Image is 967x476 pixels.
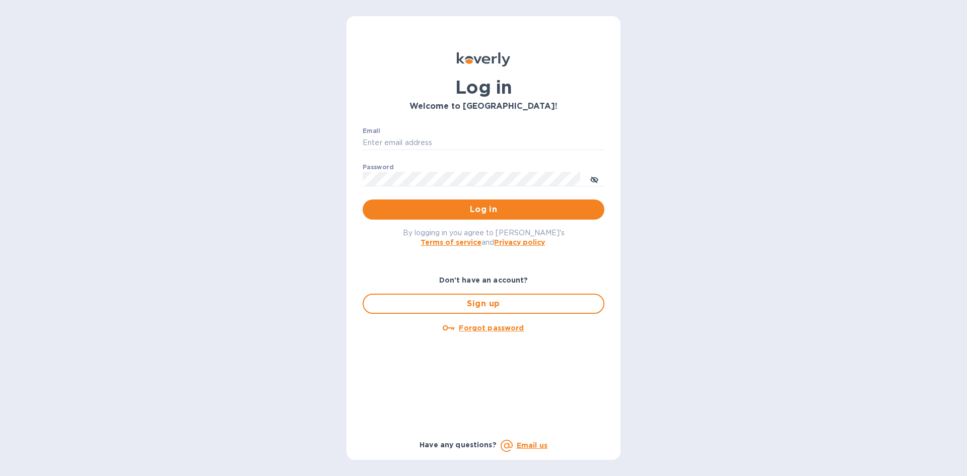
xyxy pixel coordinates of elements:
[363,128,380,134] label: Email
[457,52,510,66] img: Koverly
[584,169,604,189] button: toggle password visibility
[363,164,393,170] label: Password
[420,441,497,449] b: Have any questions?
[494,238,545,246] a: Privacy policy
[421,238,481,246] a: Terms of service
[517,441,547,449] a: Email us
[363,77,604,98] h1: Log in
[363,102,604,111] h3: Welcome to [GEOGRAPHIC_DATA]!
[363,135,604,151] input: Enter email address
[363,294,604,314] button: Sign up
[439,276,528,284] b: Don't have an account?
[403,229,565,246] span: By logging in you agree to [PERSON_NAME]'s and .
[459,324,524,332] u: Forgot password
[372,298,595,310] span: Sign up
[371,203,596,216] span: Log in
[363,199,604,220] button: Log in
